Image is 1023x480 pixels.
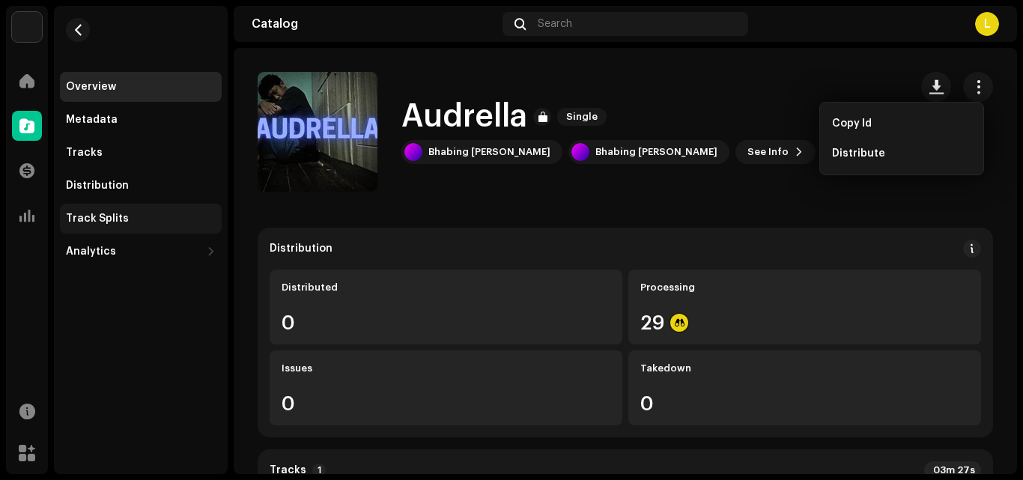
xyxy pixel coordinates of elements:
[60,105,222,135] re-m-nav-item: Metadata
[60,171,222,201] re-m-nav-item: Distribution
[282,282,610,294] div: Distributed
[832,118,872,130] span: Copy Id
[640,362,969,374] div: Takedown
[538,18,572,30] span: Search
[282,362,610,374] div: Issues
[312,464,326,477] p-badge: 1
[252,18,497,30] div: Catalog
[270,464,306,476] strong: Tracks
[270,243,333,255] div: Distribution
[735,140,816,164] button: See Info
[60,138,222,168] re-m-nav-item: Tracks
[60,237,222,267] re-m-nav-dropdown: Analytics
[66,81,116,93] div: Overview
[747,137,789,167] span: See Info
[924,461,981,479] div: 03m 27s
[12,12,42,42] img: 4d5a508c-c80f-4d99-b7fb-82554657661d
[401,100,527,134] h1: Audrella
[557,108,607,126] span: Single
[975,12,999,36] div: L
[640,282,969,294] div: Processing
[832,148,885,160] span: Distribute
[60,72,222,102] re-m-nav-item: Overview
[428,146,550,158] div: Bhabing [PERSON_NAME]
[66,147,103,159] div: Tracks
[66,213,129,225] div: Track Splits
[595,146,717,158] div: Bhabing [PERSON_NAME]
[66,114,118,126] div: Metadata
[66,180,129,192] div: Distribution
[60,204,222,234] re-m-nav-item: Track Splits
[66,246,116,258] div: Analytics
